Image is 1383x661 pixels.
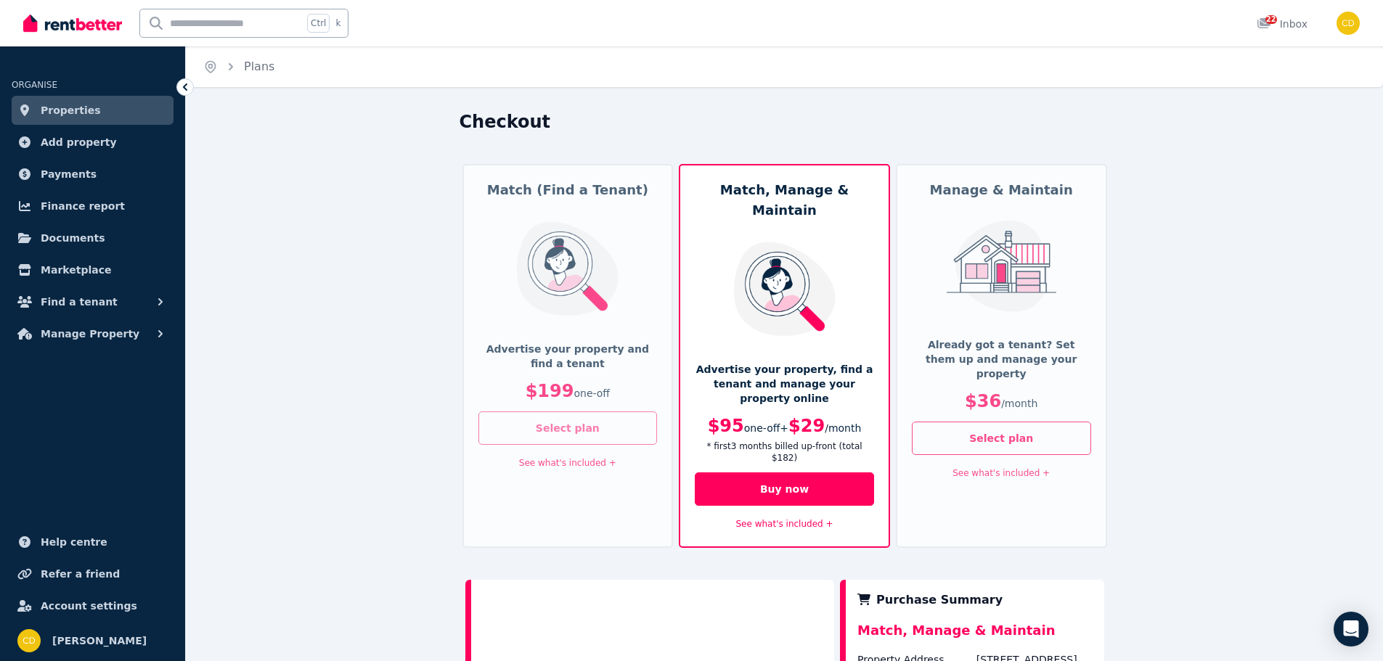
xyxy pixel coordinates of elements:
h1: Checkout [460,110,551,134]
div: Inbox [1257,17,1307,31]
span: Refer a friend [41,565,120,583]
img: RentBetter [23,12,122,34]
span: Manage Property [41,325,139,342]
span: one-off [574,387,610,399]
a: Marketplace [12,255,174,284]
nav: Breadcrumb [186,46,292,87]
a: Properties [12,96,174,125]
button: Select plan [912,422,1091,455]
p: Advertise your property and find a tenant [478,342,658,371]
a: Account settings [12,591,174,620]
span: / month [825,422,861,434]
span: Account settings [41,597,137,615]
span: Help centre [41,533,107,551]
div: Open Intercom Messenger [1334,612,1368,646]
img: Chris Dimitropoulos [1337,12,1360,35]
h5: Match, Manage & Maintain [695,180,874,221]
a: Plans [244,59,274,73]
img: Manage & Maintain [942,221,1061,312]
h5: Manage & Maintain [912,180,1091,200]
span: ORGANISE [12,80,57,90]
span: Finance report [41,197,125,215]
a: Payments [12,160,174,189]
span: + [780,422,788,434]
a: Finance report [12,192,174,221]
button: Manage Property [12,319,174,348]
span: Payments [41,165,97,183]
a: Documents [12,223,174,253]
span: one-off [744,422,780,434]
span: [PERSON_NAME] [52,632,147,649]
span: $95 [708,416,744,436]
button: Select plan [478,411,658,445]
span: Add property [41,134,117,151]
a: Refer a friend [12,559,174,588]
span: / month [1001,398,1037,409]
a: See what's included + [952,468,1050,478]
span: Documents [41,229,105,247]
p: Advertise your property, find a tenant and manage your property online [695,362,874,406]
p: * first 3 month s billed up-front (total $182 ) [695,440,874,464]
span: $29 [788,416,825,436]
h5: Match (Find a Tenant) [478,180,658,200]
a: Help centre [12,527,174,557]
span: Marketplace [41,261,111,279]
div: Purchase Summary [857,591,1092,609]
a: Add property [12,128,174,157]
span: $36 [965,391,1001,411]
span: 22 [1265,15,1277,24]
div: Match, Manage & Maintain [857,620,1092,652]
button: Buy now [695,472,874,506]
img: Match, Manage & Maintain [725,241,844,337]
span: Ctrl [307,14,330,33]
a: See what's included + [736,519,833,529]
span: k [335,17,340,29]
span: $199 [526,381,574,401]
a: See what's included + [519,458,616,468]
p: Already got a tenant? Set them up and manage your property [912,337,1091,381]
span: Properties [41,102,101,119]
span: Find a tenant [41,293,118,311]
img: Chris Dimitropoulos [17,629,41,652]
img: Match (Find a Tenant) [507,221,627,316]
button: Find a tenant [12,287,174,316]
